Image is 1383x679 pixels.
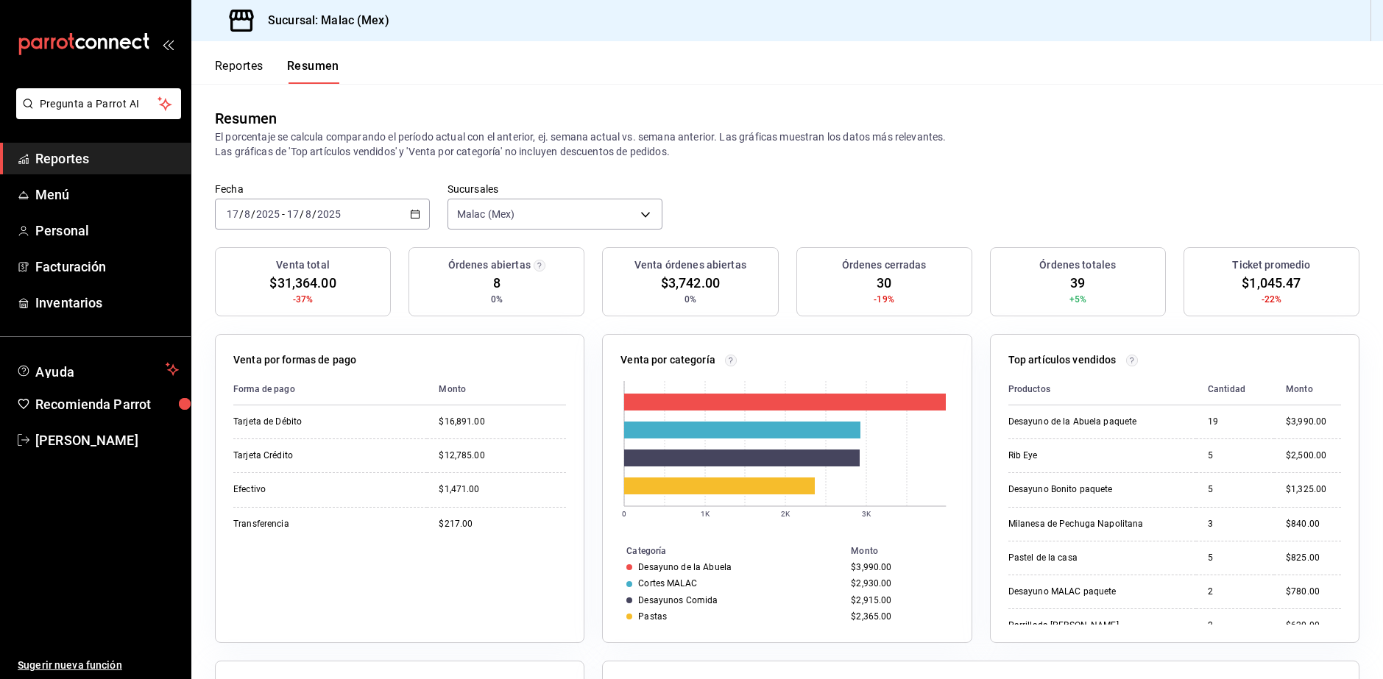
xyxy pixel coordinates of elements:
div: Cortes MALAC [638,578,697,589]
div: Pastas [638,611,667,622]
div: Desayuno de la Abuela paquete [1008,416,1156,428]
h3: Venta órdenes abiertas [634,257,746,273]
div: Desayuno MALAC paquete [1008,586,1156,598]
input: -- [244,208,251,220]
div: $2,500.00 [1286,449,1341,462]
button: open_drawer_menu [162,38,174,50]
h3: Órdenes abiertas [448,257,531,273]
div: Efectivo [233,483,381,496]
span: 30 [877,273,891,293]
h3: Ticket promedio [1232,257,1310,273]
div: $2,365.00 [851,611,947,622]
div: 5 [1208,483,1262,496]
span: $3,742.00 [661,273,720,293]
h3: Órdenes totales [1039,257,1116,273]
div: $12,785.00 [439,449,566,462]
div: Desayunos Comida [638,595,718,605]
div: $1,471.00 [439,483,566,496]
text: 1K [701,510,710,518]
input: -- [286,208,300,220]
button: Pregunta a Parrot AI [16,88,181,119]
span: [PERSON_NAME] [35,430,179,450]
span: / [251,208,255,220]
p: Top artículos vendidos [1008,352,1117,368]
button: Reportes [215,59,263,84]
text: 0 [622,510,626,518]
div: Tarjeta de Débito [233,416,381,428]
a: Pregunta a Parrot AI [10,107,181,122]
h3: Sucursal: Malac (Mex) [256,12,389,29]
div: $825.00 [1286,552,1341,564]
div: $620.00 [1286,619,1341,632]
label: Fecha [215,184,430,194]
input: -- [226,208,239,220]
div: $3,990.00 [1286,416,1341,428]
span: Reportes [35,149,179,168]
div: Desayuno de la Abuela [638,562,732,572]
p: Venta por categoría [620,352,715,368]
div: Resumen [215,107,277,129]
div: 2 [1208,586,1262,598]
th: Cantidad [1196,374,1274,405]
span: -19% [874,293,894,306]
span: 0% [685,293,696,306]
span: Malac (Mex) [457,207,514,221]
div: $840.00 [1286,518,1341,530]
span: Menú [35,185,179,205]
div: $16,891.00 [439,416,566,428]
span: Ayuda [35,360,160,378]
span: -22% [1262,293,1282,306]
div: Transferencia [233,518,381,530]
div: 3 [1208,518,1262,530]
div: 2 [1208,619,1262,632]
label: Sucursales [448,184,662,194]
span: Sugerir nueva función [18,658,179,673]
text: 3K [862,510,871,518]
input: ---- [316,208,342,220]
div: $1,325.00 [1286,483,1341,496]
span: 0% [491,293,503,306]
input: -- [305,208,312,220]
th: Monto [427,374,566,405]
h3: Venta total [276,257,329,273]
div: Desayuno Bonito paquete [1008,483,1156,496]
div: Rib Eye [1008,449,1156,462]
div: $2,930.00 [851,578,947,589]
div: $217.00 [439,518,566,530]
div: $3,990.00 [851,562,947,572]
div: Pastel de la casa [1008,552,1156,564]
span: $1,045.47 [1242,273,1301,293]
th: Forma de pago [233,374,427,405]
h3: Órdenes cerradas [842,257,927,273]
span: $31,364.00 [269,273,336,293]
span: 8 [493,273,501,293]
th: Monto [1274,374,1341,405]
span: -37% [293,293,314,306]
th: Categoría [603,543,845,559]
span: +5% [1069,293,1086,306]
input: ---- [255,208,280,220]
span: Facturación [35,257,179,277]
p: Venta por formas de pago [233,352,356,368]
span: Pregunta a Parrot AI [40,96,158,112]
text: 2K [781,510,790,518]
span: / [300,208,304,220]
span: 39 [1070,273,1085,293]
div: 5 [1208,552,1262,564]
div: $780.00 [1286,586,1341,598]
div: 19 [1208,416,1262,428]
div: $2,915.00 [851,595,947,605]
th: Monto [845,543,971,559]
div: Parrillada [PERSON_NAME] [1008,619,1156,632]
p: El porcentaje se calcula comparando el período actual con el anterior, ej. semana actual vs. sema... [215,129,1359,159]
span: Inventarios [35,293,179,313]
span: - [282,208,285,220]
span: Personal [35,221,179,241]
div: Tarjeta Crédito [233,449,381,462]
span: Recomienda Parrot [35,394,179,414]
div: 5 [1208,449,1262,462]
span: / [312,208,316,220]
span: / [239,208,244,220]
button: Resumen [287,59,339,84]
div: Milanesa de Pechuga Napolitana [1008,518,1156,530]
